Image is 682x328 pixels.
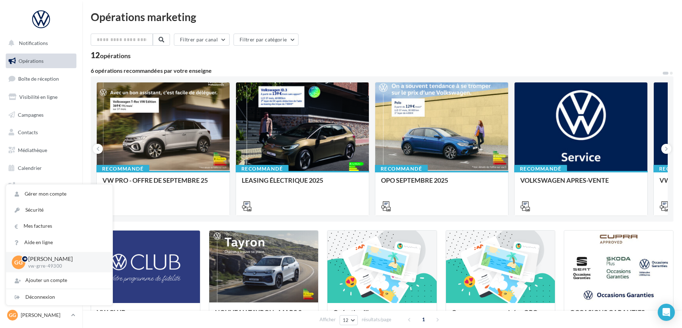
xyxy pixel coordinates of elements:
button: Filtrer par catégorie [234,34,299,46]
a: Gg [PERSON_NAME] [6,308,76,322]
span: 12 [343,317,349,323]
a: Calendrier [4,161,78,176]
div: VW CLUB [97,309,194,323]
span: Afficher [320,316,336,323]
span: Boîte de réception [18,76,59,82]
div: OCCASIONS GARANTIES [570,309,667,323]
a: Gérer mon compte [6,186,112,202]
span: résultats/page [362,316,391,323]
a: Campagnes [4,107,78,122]
span: Opérations [19,58,44,64]
div: Recommandé [375,165,428,173]
p: vw-grre-49300 [28,263,101,269]
span: Campagnes [18,111,44,117]
div: VOLKSWAGEN APRES-VENTE [520,177,642,191]
div: Campagnes sponsorisées OPO [452,309,549,323]
span: Calendrier [18,165,42,171]
button: Notifications [4,36,75,51]
button: Filtrer par canal [174,34,230,46]
a: Mes factures [6,218,112,234]
div: Opérations marketing [91,11,673,22]
div: LEASING ÉLECTRIQUE 2025 [242,177,363,191]
span: 1 [418,314,429,325]
a: Boîte de réception [4,71,78,86]
div: opérations [100,52,131,59]
span: Gg [9,312,16,319]
div: VW PRO - OFFRE DE SEPTEMBRE 25 [102,177,224,191]
p: [PERSON_NAME] [21,312,68,319]
a: Sécurité [6,202,112,218]
div: Open Intercom Messenger [658,304,675,321]
div: OPO SEPTEMBRE 2025 [381,177,502,191]
span: Contacts [18,129,38,135]
div: Recommandé [96,165,149,173]
div: Opération libre [333,309,431,323]
span: Gg [14,258,23,266]
span: Notifications [19,40,48,46]
a: PLV et print personnalisable [4,178,78,199]
div: Déconnexion [6,289,112,305]
div: Ajouter un compte [6,272,112,288]
a: Campagnes DataOnDemand [4,202,78,223]
a: Visibilité en ligne [4,90,78,105]
div: Recommandé [514,165,567,173]
span: PLV et print personnalisable [18,181,74,196]
span: Médiathèque [18,147,47,153]
div: NOUVEAU TAYRON - MARS 2025 [215,309,312,323]
div: Recommandé [236,165,289,173]
a: Aide en ligne [6,234,112,251]
div: 12 [91,51,131,59]
span: Visibilité en ligne [19,94,57,100]
a: Opérations [4,54,78,69]
div: 6 opérations recommandées par votre enseigne [91,68,662,74]
a: Contacts [4,125,78,140]
button: 12 [340,315,358,325]
p: [PERSON_NAME] [28,255,101,263]
a: Médiathèque [4,143,78,158]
